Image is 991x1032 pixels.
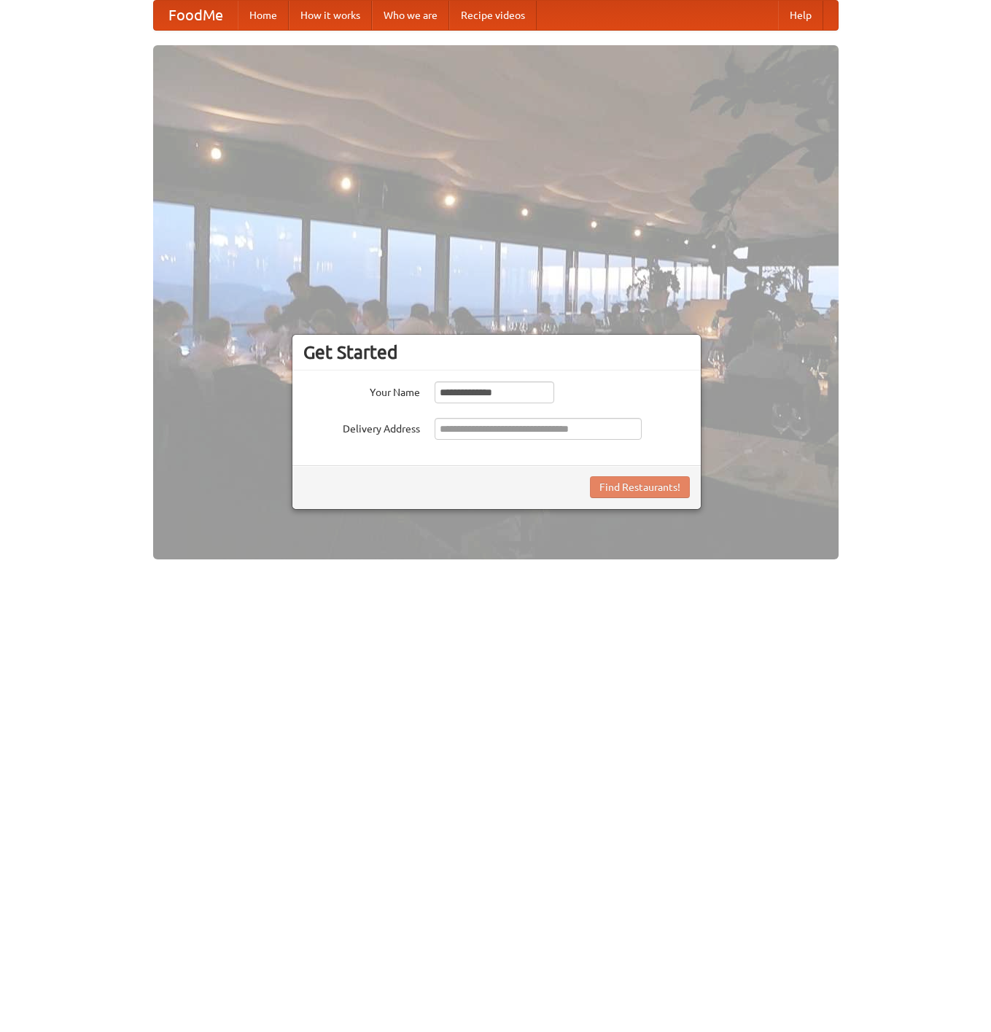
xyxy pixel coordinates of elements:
[778,1,823,30] a: Help
[372,1,449,30] a: Who we are
[449,1,537,30] a: Recipe videos
[590,476,690,498] button: Find Restaurants!
[238,1,289,30] a: Home
[289,1,372,30] a: How it works
[154,1,238,30] a: FoodMe
[303,341,690,363] h3: Get Started
[303,381,420,400] label: Your Name
[303,418,420,436] label: Delivery Address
